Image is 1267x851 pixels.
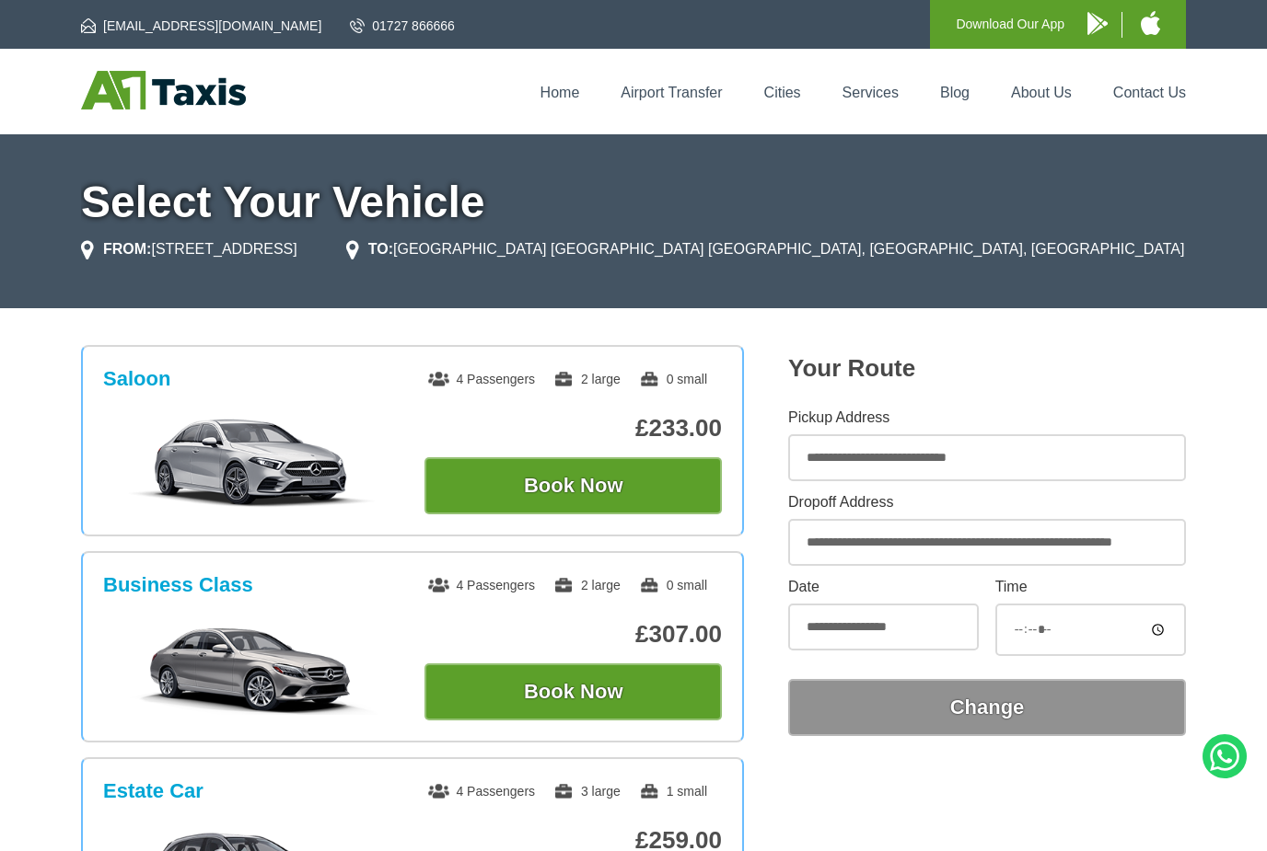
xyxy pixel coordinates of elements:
[553,784,621,799] span: 3 large
[1113,85,1186,100] a: Contact Us
[788,679,1186,736] button: Change
[350,17,455,35] a: 01727 866666
[81,180,1186,224] h1: Select Your Vehicle
[788,495,1186,510] label: Dropoff Address
[428,784,535,799] span: 4 Passengers
[81,238,297,260] li: [STREET_ADDRESS]
[788,354,1186,383] h2: Your Route
[553,372,621,386] span: 2 large
[368,241,393,257] strong: TO:
[113,417,390,509] img: Saloon
[424,457,722,514] button: Book Now
[424,414,722,443] p: £233.00
[428,578,535,592] span: 4 Passengers
[639,784,707,799] span: 1 small
[788,410,1186,425] label: Pickup Address
[1011,85,1072,100] a: About Us
[103,779,203,803] h3: Estate Car
[424,620,722,649] p: £307.00
[103,241,151,257] strong: FROM:
[103,367,170,391] h3: Saloon
[621,85,722,100] a: Airport Transfer
[81,17,321,35] a: [EMAIL_ADDRESS][DOMAIN_NAME]
[1141,11,1160,35] img: A1 Taxis iPhone App
[956,13,1064,36] p: Download Our App
[81,71,246,109] img: A1 Taxis St Albans LTD
[788,580,979,594] label: Date
[113,623,390,715] img: Business Class
[764,85,801,100] a: Cities
[995,580,1186,594] label: Time
[940,85,970,100] a: Blog
[1087,12,1108,35] img: A1 Taxis Android App
[639,578,707,592] span: 0 small
[346,238,1185,260] li: [GEOGRAPHIC_DATA] [GEOGRAPHIC_DATA] [GEOGRAPHIC_DATA], [GEOGRAPHIC_DATA], [GEOGRAPHIC_DATA]
[428,372,535,386] span: 4 Passengers
[541,85,580,100] a: Home
[553,578,621,592] span: 2 large
[843,85,899,100] a: Services
[424,663,722,720] button: Book Now
[639,372,707,386] span: 0 small
[103,573,253,597] h3: Business Class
